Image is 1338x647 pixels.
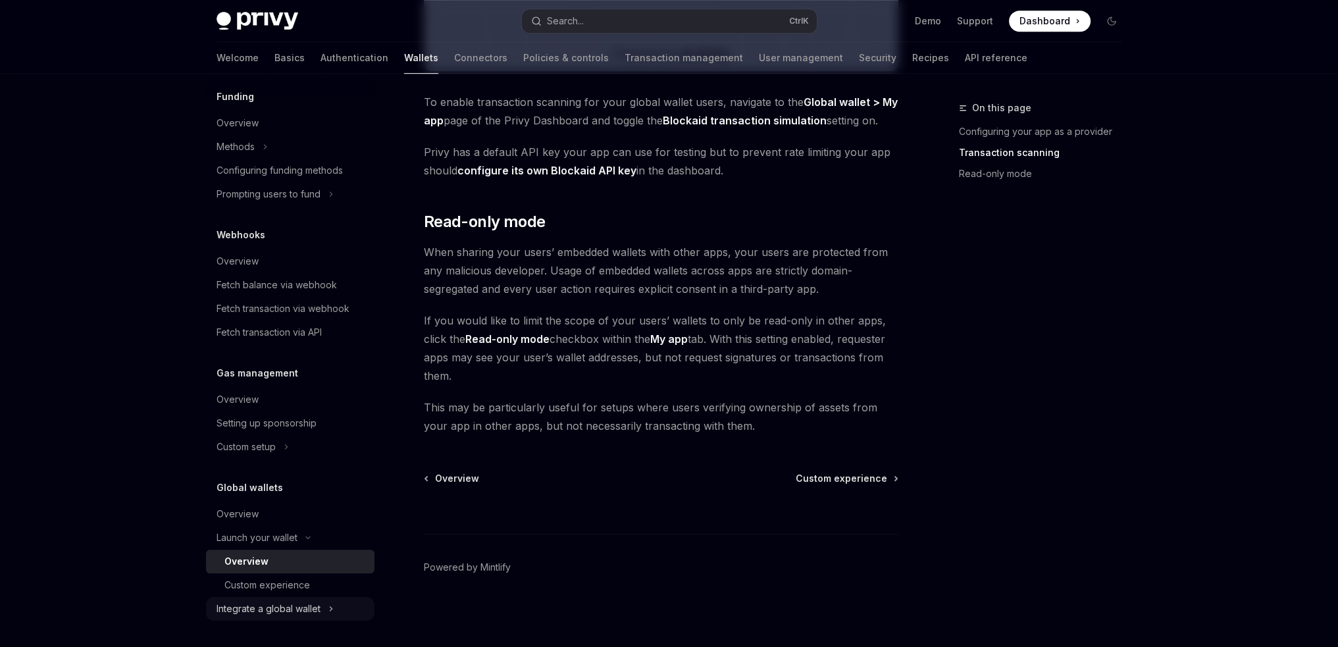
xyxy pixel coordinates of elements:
[424,311,898,385] span: If you would like to limit the scope of your users’ wallets to only be read-only in other apps, c...
[959,163,1133,184] a: Read-only mode
[206,249,374,273] a: Overview
[957,14,993,28] a: Support
[217,506,259,522] div: Overview
[959,142,1133,163] a: Transaction scanning
[915,14,941,28] a: Demo
[465,332,550,346] strong: Read-only mode
[217,12,298,30] img: dark logo
[547,13,584,29] div: Search...
[796,472,897,485] a: Custom experience
[650,332,688,346] strong: My app
[759,42,843,74] a: User management
[965,42,1027,74] a: API reference
[224,554,269,569] div: Overview
[859,42,896,74] a: Security
[424,211,546,232] span: Read-only mode
[274,42,305,74] a: Basics
[217,439,276,455] div: Custom setup
[206,573,374,597] a: Custom experience
[206,388,374,411] a: Overview
[206,111,374,135] a: Overview
[523,42,609,74] a: Policies & controls
[217,89,254,105] h5: Funding
[217,227,265,243] h5: Webhooks
[663,114,827,127] strong: Blockaid transaction simulation
[206,297,374,321] a: Fetch transaction via webhook
[1009,11,1091,32] a: Dashboard
[217,530,297,546] div: Launch your wallet
[224,577,310,593] div: Custom experience
[912,42,949,74] a: Recipes
[522,9,817,33] button: Search...CtrlK
[425,472,479,485] a: Overview
[424,95,898,128] a: Global wallet > My app
[217,392,259,407] div: Overview
[217,163,343,178] div: Configuring funding methods
[217,277,337,293] div: Fetch balance via webhook
[217,324,322,340] div: Fetch transaction via API
[424,143,898,180] span: Privy has a default API key your app can use for testing but to prevent rate limiting your app sh...
[650,332,688,346] a: My app
[217,42,259,74] a: Welcome
[1101,11,1122,32] button: Toggle dark mode
[1019,14,1070,28] span: Dashboard
[206,321,374,344] a: Fetch transaction via API
[972,100,1031,116] span: On this page
[789,16,809,26] span: Ctrl K
[217,365,298,381] h5: Gas management
[404,42,438,74] a: Wallets
[206,550,374,573] a: Overview
[217,253,259,269] div: Overview
[454,42,507,74] a: Connectors
[435,472,479,485] span: Overview
[796,472,887,485] span: Custom experience
[625,42,743,74] a: Transaction management
[217,301,349,317] div: Fetch transaction via webhook
[217,186,321,202] div: Prompting users to fund
[206,411,374,435] a: Setting up sponsorship
[424,93,898,130] span: To enable transaction scanning for your global wallet users, navigate to the page of the Privy Da...
[424,243,898,298] span: When sharing your users’ embedded wallets with other apps, your users are protected from any mali...
[206,159,374,182] a: Configuring funding methods
[217,139,255,155] div: Methods
[959,121,1133,142] a: Configuring your app as a provider
[217,601,321,617] div: Integrate a global wallet
[321,42,388,74] a: Authentication
[206,502,374,526] a: Overview
[424,398,898,435] span: This may be particularly useful for setups where users verifying ownership of assets from your ap...
[217,480,283,496] h5: Global wallets
[206,273,374,297] a: Fetch balance via webhook
[457,164,636,177] strong: configure its own Blockaid API key
[424,561,511,574] a: Powered by Mintlify
[217,115,259,131] div: Overview
[217,415,317,431] div: Setting up sponsorship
